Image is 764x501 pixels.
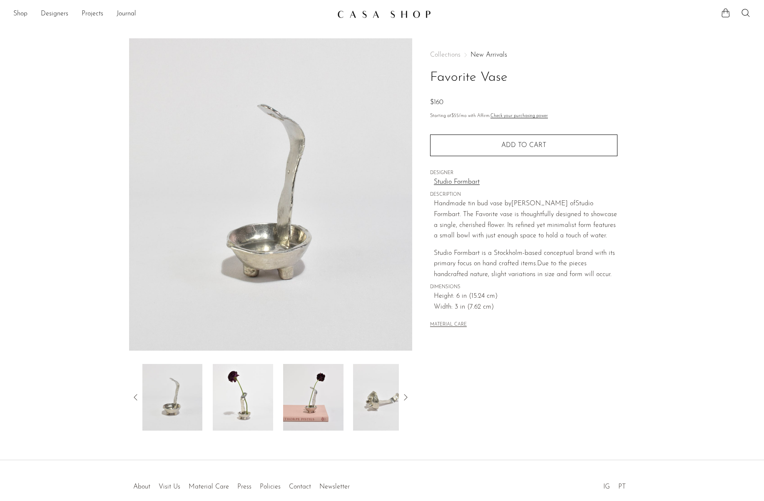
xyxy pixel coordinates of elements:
[13,7,331,21] ul: NEW HEADER MENU
[511,200,575,207] span: [PERSON_NAME] of
[434,177,617,188] a: Studio Formbart
[430,67,617,88] h1: Favorite Vase
[430,284,617,291] span: DIMENSIONS
[159,484,180,490] a: Visit Us
[599,477,630,493] ul: Social Medias
[434,302,617,313] span: Width: 3 in (7.62 cm)
[451,114,459,118] span: $55
[434,250,615,267] span: Studio Formbart is a Stockholm-based conceptual brand with its primary focus on hand crafted items.
[133,484,150,490] a: About
[434,248,617,280] p: Due to the pieces handcrafted nature, slight variations in size and form will occur.
[430,135,617,156] button: Add to cart
[603,484,610,490] a: IG
[13,7,331,21] nav: Desktop navigation
[353,364,414,431] img: Favorite Vase
[430,169,617,177] span: DESIGNER
[490,114,548,118] a: Check your purchasing power - Learn more about Affirm Financing (opens in modal)
[618,484,626,490] a: PT
[13,9,27,20] a: Shop
[260,484,281,490] a: Policies
[430,191,617,199] span: DESCRIPTION
[434,199,617,241] p: Handmade tin bud vase by Studio Formbart. The Favorite vase is thoughtfully designed to showcase ...
[283,364,343,431] img: Favorite Vase
[430,99,443,106] span: $160
[82,9,103,20] a: Projects
[142,364,202,431] img: Favorite Vase
[501,142,546,149] span: Add to cart
[41,9,68,20] a: Designers
[289,484,311,490] a: Contact
[117,9,136,20] a: Journal
[237,484,251,490] a: Press
[189,484,229,490] a: Material Care
[129,477,354,493] ul: Quick links
[430,52,460,58] span: Collections
[213,364,273,431] img: Favorite Vase
[470,52,507,58] a: New Arrivals
[430,322,467,328] button: MATERIAL CARE
[129,38,413,351] img: Favorite Vase
[434,291,617,302] span: Height: 6 in (15.24 cm)
[430,52,617,58] nav: Breadcrumbs
[430,112,617,120] p: Starting at /mo with Affirm.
